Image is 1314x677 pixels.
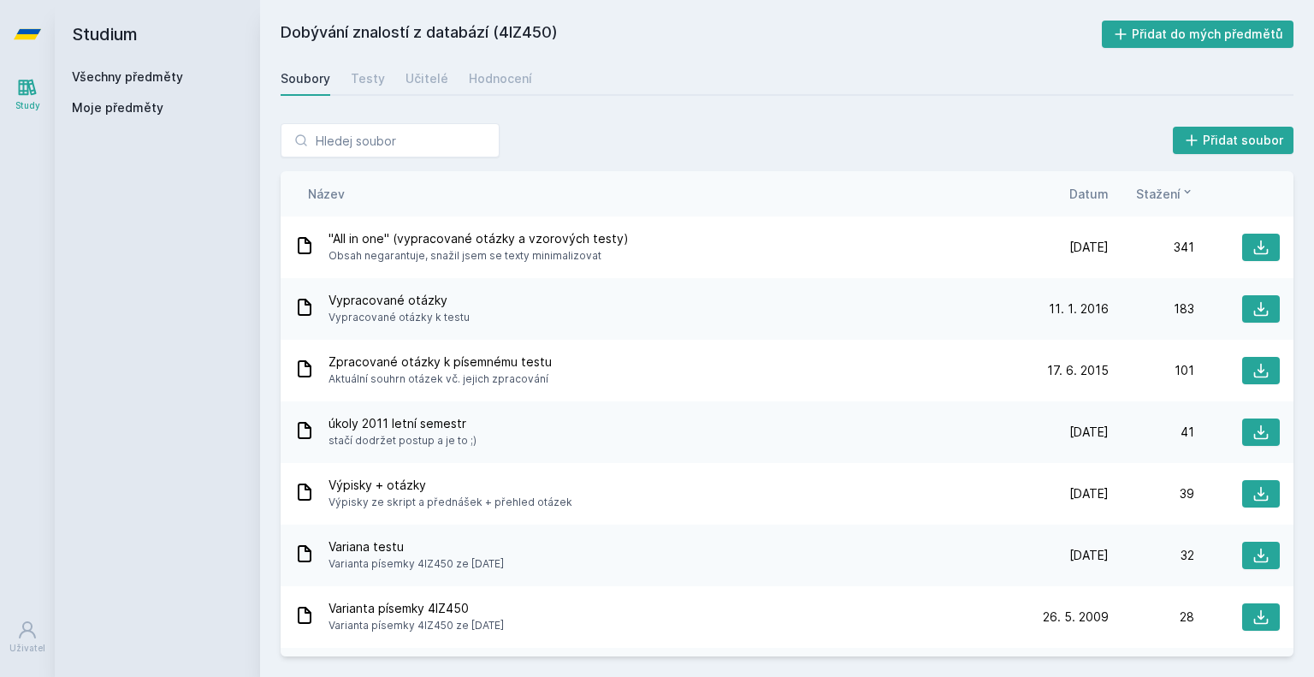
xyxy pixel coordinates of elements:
[3,68,51,121] a: Study
[1109,424,1194,441] div: 41
[1173,127,1294,154] button: Přidat soubor
[328,494,572,511] span: Výpisky ze skript a přednášek + přehled otázek
[1069,239,1109,256] span: [DATE]
[1102,21,1294,48] button: Přidat do mých předmětů
[1069,424,1109,441] span: [DATE]
[1049,300,1109,318] span: 11. 1. 2016
[405,70,448,87] div: Učitelé
[1109,362,1194,379] div: 101
[328,432,476,449] span: stačí dodržet postup a je to ;)
[281,21,1102,48] h2: Dobývání znalostí z databází (4IZ450)
[469,70,532,87] div: Hodnocení
[328,292,470,309] span: Vypracované otázky
[328,309,470,326] span: Vypracované otázky k testu
[72,69,183,84] a: Všechny předměty
[328,555,504,573] span: Varianta písemky 4IZ450 ze [DATE]
[1043,609,1109,626] span: 26. 5. 2009
[72,99,163,116] span: Moje předměty
[469,62,532,96] a: Hodnocení
[1069,185,1109,203] button: Datum
[1047,362,1109,379] span: 17. 6. 2015
[328,617,504,634] span: Varianta písemky 4IZ450 ze [DATE]
[328,371,552,388] span: Aktuální souhrn otázek vč. jejich zpracování
[1136,185,1181,203] span: Stažení
[328,230,629,247] span: "All in one" (vypracované otázky a vzorových testy)
[328,477,572,494] span: Výpisky + otázky
[1109,485,1194,502] div: 39
[1109,239,1194,256] div: 341
[328,600,504,617] span: Varianta písemky 4IZ450
[3,611,51,663] a: Uživatel
[1136,185,1194,203] button: Stažení
[1069,547,1109,564] span: [DATE]
[351,62,385,96] a: Testy
[328,538,504,555] span: Variana testu
[1109,300,1194,318] div: 183
[281,123,500,157] input: Hledej soubor
[9,642,45,655] div: Uživatel
[1109,609,1194,626] div: 28
[1069,485,1109,502] span: [DATE]
[281,70,330,87] div: Soubory
[328,247,629,264] span: Obsah negarantuje, snažil jsem se texty minimalizovat
[15,99,40,112] div: Study
[328,353,552,371] span: Zpracované otázky k písemnému testu
[405,62,448,96] a: Učitelé
[308,185,345,203] button: Název
[351,70,385,87] div: Testy
[1109,547,1194,564] div: 32
[328,415,476,432] span: úkoly 2011 letní semestr
[281,62,330,96] a: Soubory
